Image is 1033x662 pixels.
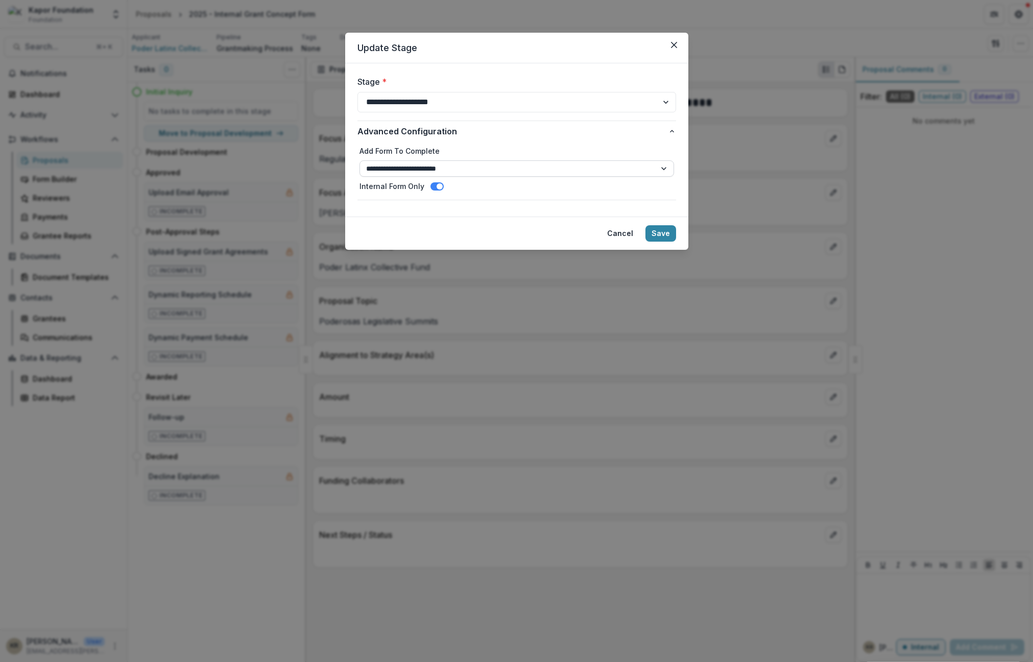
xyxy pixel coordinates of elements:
div: Advanced Configuration [357,141,676,200]
button: Save [645,225,676,242]
button: Cancel [601,225,639,242]
button: Advanced Configuration [357,121,676,141]
label: Add Form To Complete [359,146,674,156]
label: Stage [357,76,670,88]
label: Internal Form Only [359,181,424,192]
button: Close [666,37,682,53]
header: Update Stage [345,33,688,63]
span: Advanced Configuration [357,125,668,137]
